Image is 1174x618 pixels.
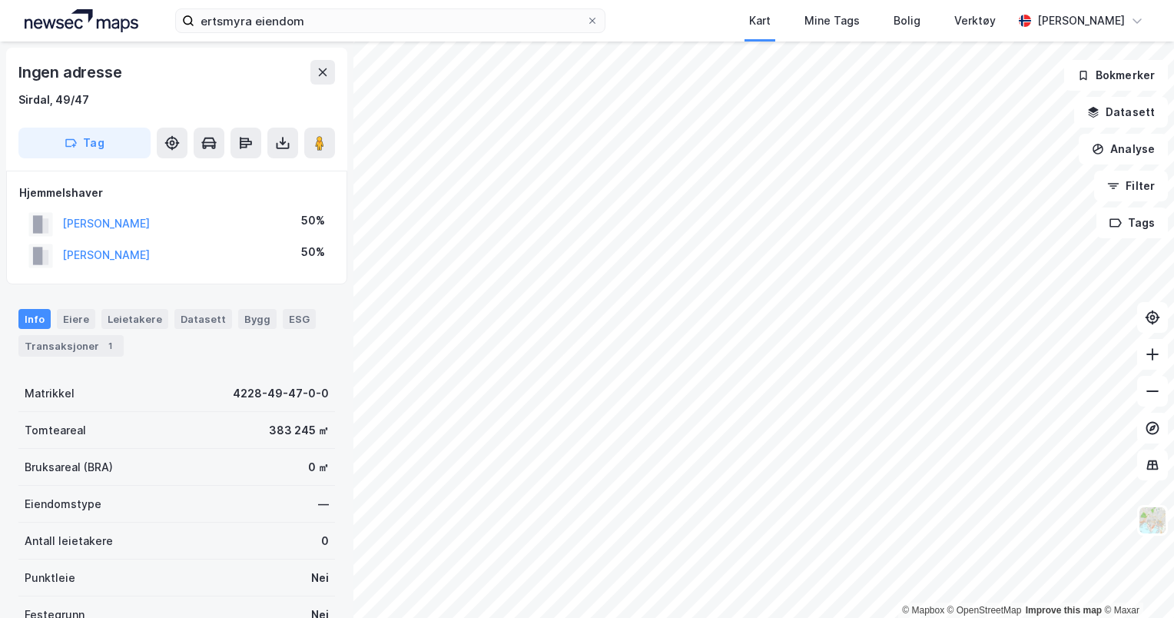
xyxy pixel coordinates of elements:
[283,309,316,329] div: ESG
[1138,506,1167,535] img: Z
[174,309,232,329] div: Datasett
[1074,97,1168,128] button: Datasett
[25,384,75,403] div: Matrikkel
[321,532,329,550] div: 0
[101,309,168,329] div: Leietakere
[25,532,113,550] div: Antall leietakere
[311,569,329,587] div: Nei
[25,9,138,32] img: logo.a4113a55bc3d86da70a041830d287a7e.svg
[238,309,277,329] div: Bygg
[18,60,124,85] div: Ingen adresse
[1064,60,1168,91] button: Bokmerker
[102,338,118,354] div: 1
[954,12,996,30] div: Verktøy
[233,384,329,403] div: 4228-49-47-0-0
[25,421,86,440] div: Tomteareal
[1096,208,1168,238] button: Tags
[25,458,113,477] div: Bruksareal (BRA)
[269,421,329,440] div: 383 245 ㎡
[1026,605,1102,616] a: Improve this map
[18,91,89,109] div: Sirdal, 49/47
[57,309,95,329] div: Eiere
[18,128,151,158] button: Tag
[19,184,334,202] div: Hjemmelshaver
[318,495,329,513] div: —
[1037,12,1125,30] div: [PERSON_NAME]
[1094,171,1168,201] button: Filter
[18,335,124,357] div: Transaksjoner
[1079,134,1168,164] button: Analyse
[18,309,51,329] div: Info
[894,12,920,30] div: Bolig
[301,211,325,230] div: 50%
[25,569,75,587] div: Punktleie
[25,495,101,513] div: Eiendomstype
[308,458,329,477] div: 0 ㎡
[194,9,586,32] input: Søk på adresse, matrikkel, gårdeiere, leietakere eller personer
[902,605,944,616] a: Mapbox
[1097,544,1174,618] iframe: Chat Widget
[301,243,325,261] div: 50%
[947,605,1022,616] a: OpenStreetMap
[804,12,860,30] div: Mine Tags
[749,12,771,30] div: Kart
